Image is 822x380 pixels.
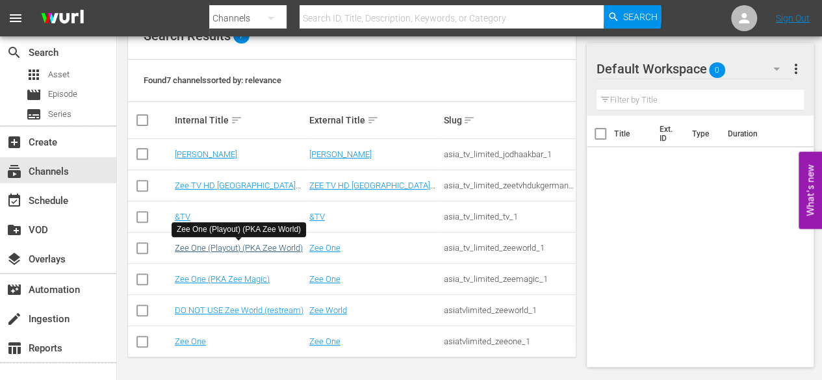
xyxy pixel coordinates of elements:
span: Schedule [6,193,22,209]
span: Asset [48,68,70,81]
span: Series [48,108,71,121]
span: sort [231,114,242,126]
a: [PERSON_NAME] [175,149,237,159]
span: VOD [6,222,22,238]
span: Create [6,134,22,150]
a: &TV [309,212,325,222]
a: Zee World [309,305,347,315]
span: 0 [709,57,725,84]
a: Zee One [309,243,340,253]
span: Series [26,107,42,122]
a: &TV [175,212,190,222]
div: asia_tv_limited_jodhaakbar_1 [443,149,574,159]
span: Search [623,5,658,29]
a: Zee TV HD [GEOGRAPHIC_DATA] ([GEOGRAPHIC_DATA]) [175,181,301,200]
th: Title [614,116,652,152]
span: more_vert [788,61,804,77]
th: Duration [720,116,798,152]
div: Zee One (Playout) (PKA Zee World) [177,224,301,235]
div: asiatvlimited_zeeworld_1 [443,305,574,315]
th: Ext. ID [652,116,684,152]
a: Zee One [309,274,340,284]
div: asia_tv_limited_zeetvhdukgermany_1 [443,181,574,190]
span: Episode [48,88,77,101]
span: Found 7 channels sorted by: relevance [144,75,281,85]
button: Open Feedback Widget [799,151,822,229]
a: ZEE TV HD [GEOGRAPHIC_DATA] ([GEOGRAPHIC_DATA]) [309,181,435,200]
span: sort [367,114,379,126]
a: Zee One [309,336,340,346]
div: asia_tv_limited_zeeworld_1 [443,243,574,253]
span: sort [463,114,475,126]
a: Zee One [175,336,206,346]
span: Ingestion [6,311,22,327]
span: Search [6,45,22,60]
div: asia_tv_limited_zeemagic_1 [443,274,574,284]
div: Slug [443,112,574,128]
th: Type [684,116,720,152]
a: Zee One (PKA Zee Magic) [175,274,270,284]
div: Internal Title [175,112,305,128]
div: Default Workspace [597,51,791,87]
a: [PERSON_NAME] [309,149,372,159]
a: Sign Out [776,13,810,23]
span: Automation [6,282,22,298]
button: more_vert [788,53,804,84]
a: Zee One (Playout) (PKA Zee World) [175,243,303,253]
img: ans4CAIJ8jUAAAAAAAAAAAAAAAAAAAAAAAAgQb4GAAAAAAAAAAAAAAAAAAAAAAAAJMjXAAAAAAAAAAAAAAAAAAAAAAAAgAT5G... [31,3,94,34]
a: DO NOT USE Zee World (restream) [175,305,303,315]
div: asiatvlimited_zeeone_1 [443,336,574,346]
span: Channels [6,164,22,179]
span: Overlays [6,251,22,267]
span: menu [8,10,23,26]
div: asia_tv_limited_tv_1 [443,212,574,222]
span: Asset [26,67,42,82]
div: External Title [309,112,440,128]
span: Reports [6,340,22,356]
button: Search [604,5,661,29]
span: Episode [26,87,42,103]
